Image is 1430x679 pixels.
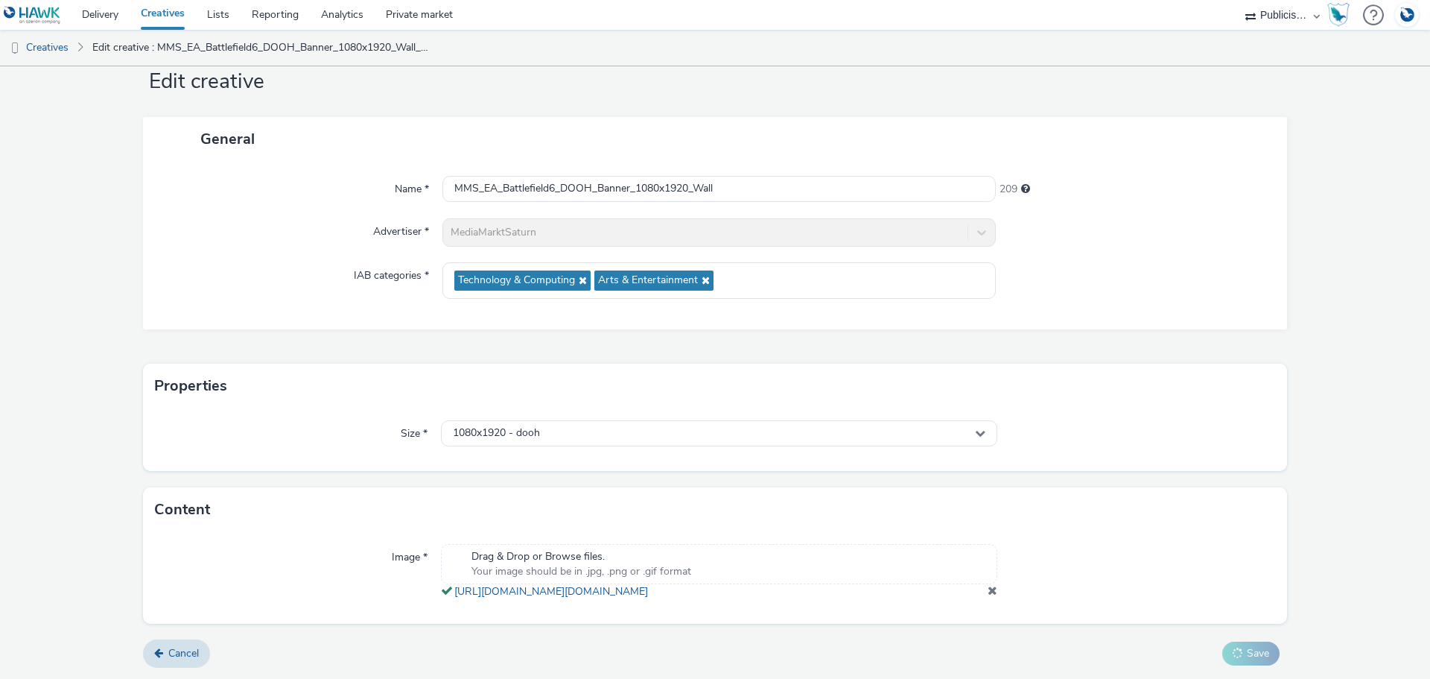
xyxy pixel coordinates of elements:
[4,6,61,25] img: undefined Logo
[454,584,654,599] a: [URL][DOMAIN_NAME][DOMAIN_NAME]
[154,375,227,397] h3: Properties
[471,549,691,564] span: Drag & Drop or Browse files.
[389,176,435,197] label: Name *
[1327,3,1350,27] img: Hawk Academy
[168,646,199,660] span: Cancel
[1000,182,1017,197] span: 209
[367,218,435,239] label: Advertiser *
[143,639,210,668] a: Cancel
[1327,3,1356,27] a: Hawk Academy
[598,274,698,287] span: Arts & Entertainment
[1222,642,1280,666] button: Save
[154,499,210,521] h3: Content
[1396,3,1418,28] img: Account DE
[442,176,996,202] input: Name
[85,30,442,66] a: Edit creative : MMS_EA_Battlefield6_DOOH_Banner_1080x1920_Wall_München (copy)
[471,564,691,579] span: Your image should be in .jpg, .png or .gif format
[453,427,540,440] span: 1080x1920 - dooh
[1021,182,1030,197] div: Maximum 255 characters
[1247,646,1269,660] span: Save
[395,420,433,441] label: Size *
[348,262,435,283] label: IAB categories *
[458,274,575,287] span: Technology & Computing
[143,68,1287,96] h1: Edit creative
[200,129,255,149] span: General
[7,41,22,56] img: dooh
[386,544,433,565] label: Image *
